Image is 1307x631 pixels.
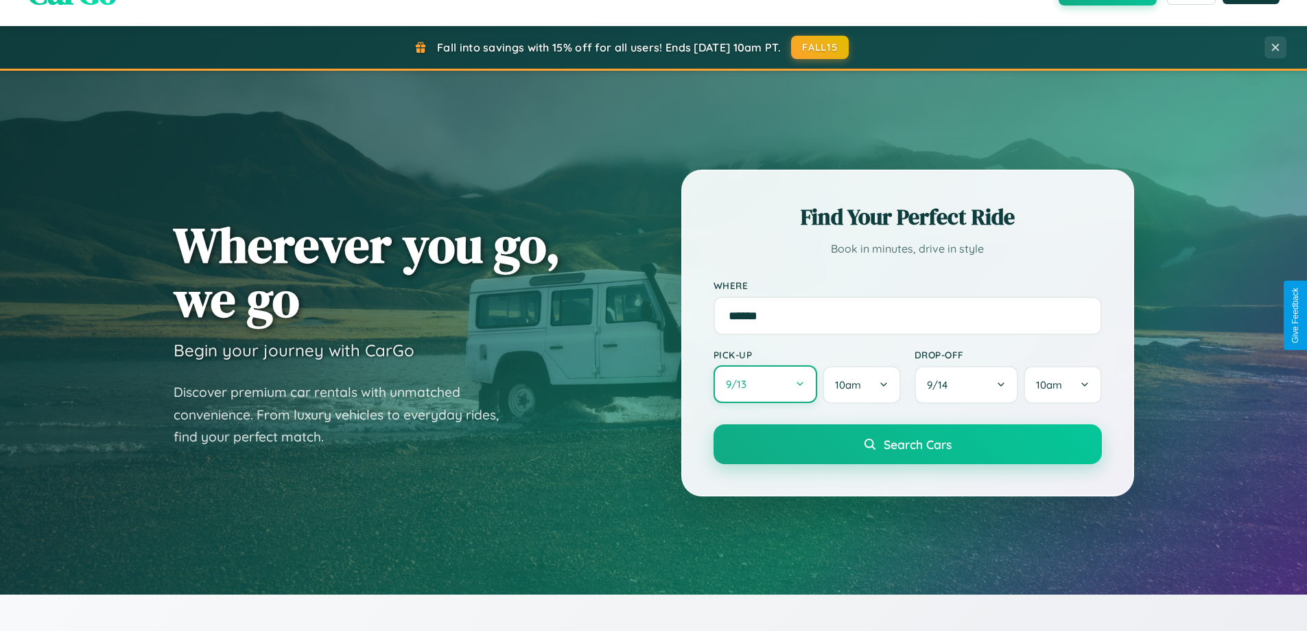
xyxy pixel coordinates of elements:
button: Search Cars [714,424,1102,464]
button: FALL15 [791,36,849,59]
button: 9/14 [915,366,1019,404]
h3: Begin your journey with CarGo [174,340,414,360]
label: Pick-up [714,349,901,360]
button: 10am [823,366,900,404]
p: Book in minutes, drive in style [714,239,1102,259]
span: 10am [1036,378,1062,391]
button: 10am [1024,366,1101,404]
label: Where [714,279,1102,291]
div: Give Feedback [1291,288,1300,343]
span: Fall into savings with 15% off for all users! Ends [DATE] 10am PT. [437,41,781,54]
label: Drop-off [915,349,1102,360]
span: 10am [835,378,861,391]
span: Search Cars [884,437,952,452]
h2: Find Your Perfect Ride [714,202,1102,232]
h1: Wherever you go, we go [174,218,561,326]
button: 9/13 [714,365,818,403]
p: Discover premium car rentals with unmatched convenience. From luxury vehicles to everyday rides, ... [174,381,517,448]
span: 9 / 13 [726,378,753,391]
span: 9 / 14 [927,378,954,391]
